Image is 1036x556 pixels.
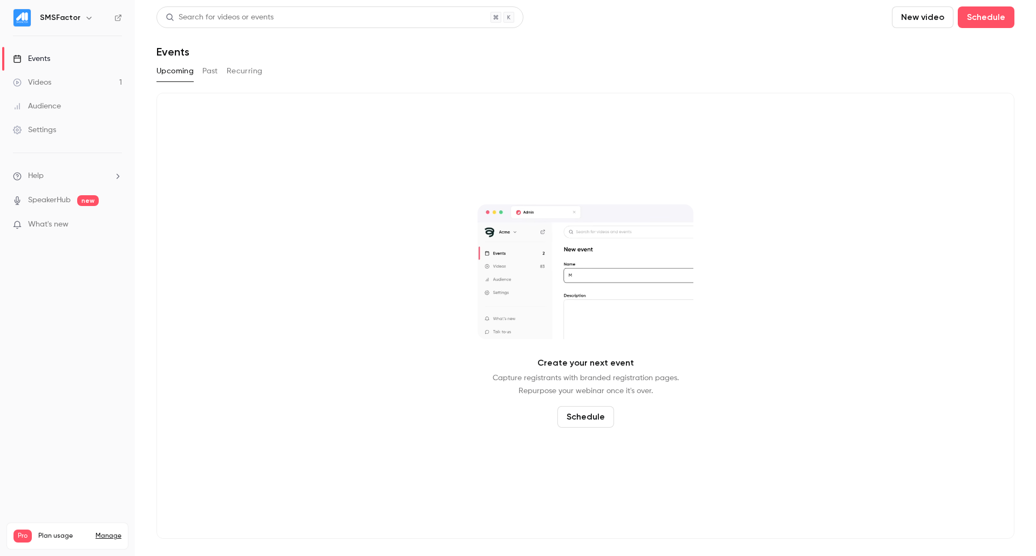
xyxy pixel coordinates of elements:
a: SpeakerHub [28,195,71,206]
div: Videos [13,77,51,88]
p: Capture registrants with branded registration pages. Repurpose your webinar once it's over. [493,372,679,397]
button: Past [202,63,218,80]
button: Schedule [958,6,1014,28]
span: What's new [28,219,69,230]
p: Create your next event [537,356,634,369]
div: Events [13,53,50,64]
button: Recurring [227,63,263,80]
button: Upcoming [156,63,194,80]
img: SMSFactor [13,9,31,26]
span: Help [28,170,44,182]
div: Settings [13,125,56,135]
a: Manage [96,532,121,540]
li: help-dropdown-opener [13,170,122,182]
h6: SMSFactor [40,12,80,23]
button: New video [892,6,953,28]
span: Pro [13,530,32,543]
h1: Events [156,45,189,58]
span: Plan usage [38,532,89,540]
div: Audience [13,101,61,112]
span: new [77,195,99,206]
iframe: Noticeable Trigger [109,220,122,230]
div: Search for videos or events [166,12,274,23]
button: Schedule [557,406,614,428]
